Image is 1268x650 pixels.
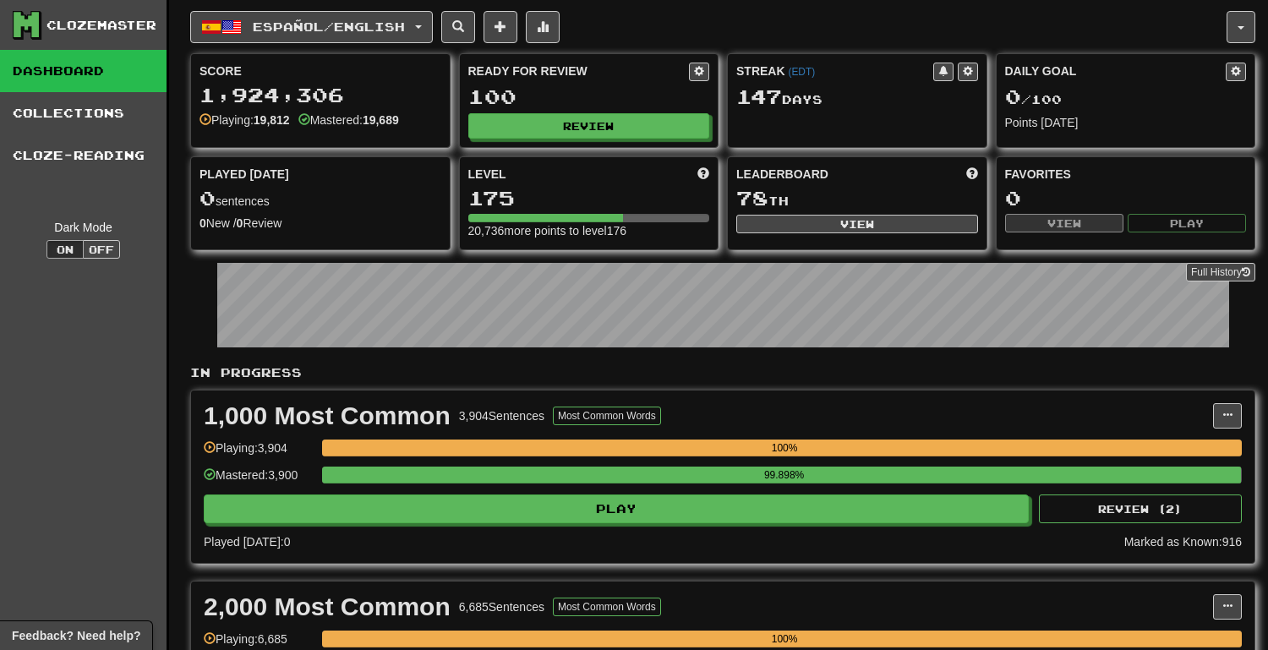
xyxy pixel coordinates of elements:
[484,11,517,43] button: Add sentence to collection
[199,186,216,210] span: 0
[327,440,1242,456] div: 100%
[966,166,978,183] span: This week in points, UTC
[468,113,710,139] button: Review
[199,188,441,210] div: sentences
[736,215,978,233] button: View
[1124,533,1242,550] div: Marked as Known: 916
[1039,494,1242,523] button: Review (2)
[327,467,1241,483] div: 99.898%
[83,240,120,259] button: Off
[468,166,506,183] span: Level
[1186,263,1255,281] a: Full History
[298,112,399,128] div: Mastered:
[1005,85,1021,108] span: 0
[199,216,206,230] strong: 0
[468,86,710,107] div: 100
[12,627,140,644] span: Open feedback widget
[204,467,314,494] div: Mastered: 3,900
[736,63,933,79] div: Streak
[441,11,475,43] button: Search sentences
[1005,214,1123,232] button: View
[468,222,710,239] div: 20,736 more points to level 176
[204,494,1029,523] button: Play
[736,186,768,210] span: 78
[1005,166,1247,183] div: Favorites
[363,113,399,127] strong: 19,689
[204,440,314,467] div: Playing: 3,904
[253,19,405,34] span: Español / English
[327,631,1242,647] div: 100%
[204,594,451,620] div: 2,000 Most Common
[13,219,154,236] div: Dark Mode
[254,113,290,127] strong: 19,812
[1005,188,1247,209] div: 0
[736,166,828,183] span: Leaderboard
[459,598,544,615] div: 6,685 Sentences
[199,63,441,79] div: Score
[736,86,978,108] div: Day s
[468,188,710,209] div: 175
[190,364,1255,381] p: In Progress
[1128,214,1246,232] button: Play
[736,188,978,210] div: th
[190,11,433,43] button: Español/English
[199,215,441,232] div: New / Review
[1005,92,1062,107] span: / 100
[1005,63,1227,81] div: Daily Goal
[46,17,156,34] div: Clozemaster
[237,216,243,230] strong: 0
[46,240,84,259] button: On
[788,66,815,78] a: (EDT)
[526,11,560,43] button: More stats
[553,598,661,616] button: Most Common Words
[199,85,441,106] div: 1,924,306
[199,112,290,128] div: Playing:
[697,166,709,183] span: Score more points to level up
[199,166,289,183] span: Played [DATE]
[459,407,544,424] div: 3,904 Sentences
[204,535,290,549] span: Played [DATE]: 0
[736,85,782,108] span: 147
[468,63,690,79] div: Ready for Review
[204,403,451,429] div: 1,000 Most Common
[553,407,661,425] button: Most Common Words
[1005,114,1247,131] div: Points [DATE]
